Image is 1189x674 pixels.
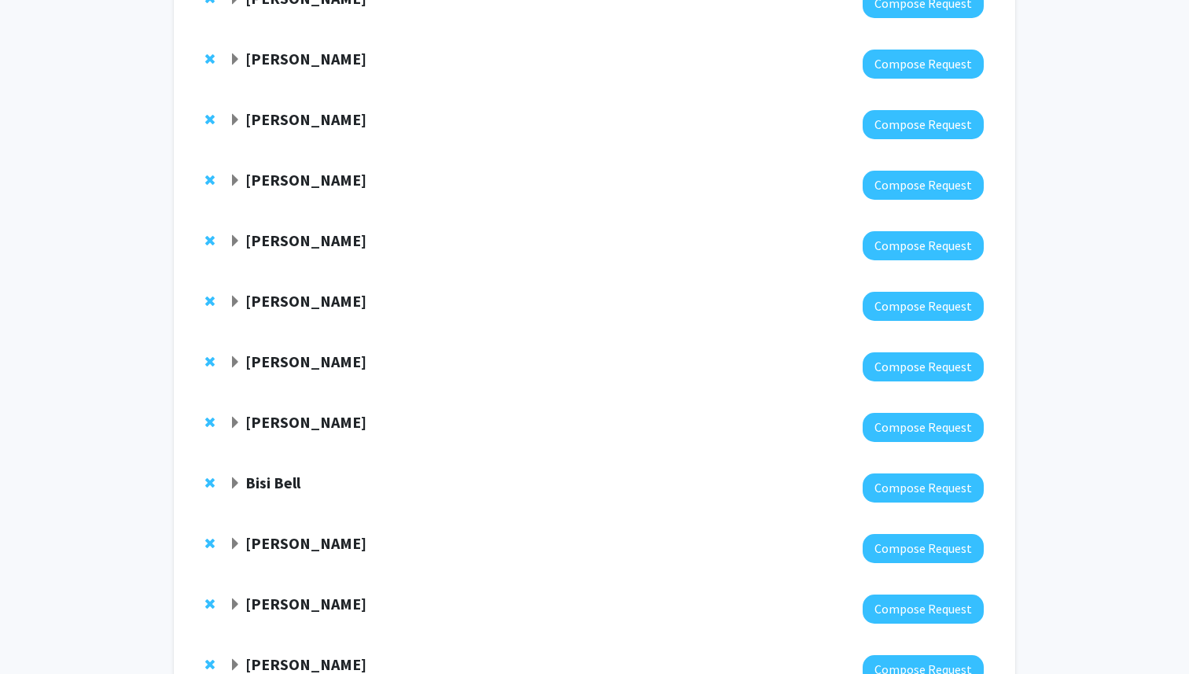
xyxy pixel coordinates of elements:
strong: [PERSON_NAME] [245,533,366,553]
span: Remove Shinuo Weng from bookmarks [205,295,215,308]
span: Remove Bisi Bell from bookmarks [205,477,215,489]
strong: [PERSON_NAME] [245,654,366,674]
button: Compose Request to Somnath Ghosh [863,352,984,381]
strong: [PERSON_NAME] [245,594,366,613]
span: Expand Lan Cheng Bookmark [229,175,241,187]
strong: [PERSON_NAME] [245,230,366,250]
strong: Bisi Bell [245,473,300,492]
span: Expand Kristine Glunde Bookmark [229,598,241,611]
span: Remove Raj Mukherjee from bookmarks [205,113,215,126]
button: Compose Request to Shinuo Weng [863,292,984,321]
span: Remove Lan Cheng from bookmarks [205,174,215,186]
strong: [PERSON_NAME] [245,412,366,432]
span: Expand Karen Fleming Bookmark [229,235,241,248]
span: Expand Nick Durr Bookmark [229,538,241,551]
span: Expand Ishan Barman Bookmark [229,53,241,66]
button: Compose Request to Bisi Bell [863,473,984,503]
span: Expand Raj Mukherjee Bookmark [229,114,241,127]
strong: [PERSON_NAME] [245,109,366,129]
span: Remove Somnath Ghosh from bookmarks [205,355,215,368]
span: Expand Andreas Andreou Bookmark [229,417,241,429]
span: Remove Andreas Andreou from bookmarks [205,416,215,429]
strong: [PERSON_NAME] [245,352,366,371]
span: Remove Andreia Faria from bookmarks [205,658,215,671]
span: Remove Karen Fleming from bookmarks [205,234,215,247]
iframe: Chat [12,603,67,662]
span: Expand Somnath Ghosh Bookmark [229,356,241,369]
strong: [PERSON_NAME] [245,291,366,311]
strong: [PERSON_NAME] [245,49,366,68]
button: Compose Request to Andreas Andreou [863,413,984,442]
span: Expand Andreia Faria Bookmark [229,659,241,672]
button: Compose Request to Ishan Barman [863,50,984,79]
span: Expand Bisi Bell Bookmark [229,477,241,490]
button: Compose Request to Nick Durr [863,534,984,563]
span: Remove Kristine Glunde from bookmarks [205,598,215,610]
strong: [PERSON_NAME] [245,170,366,190]
button: Compose Request to Lan Cheng [863,171,984,200]
button: Compose Request to Kristine Glunde [863,595,984,624]
button: Compose Request to Raj Mukherjee [863,110,984,139]
span: Remove Nick Durr from bookmarks [205,537,215,550]
button: Compose Request to Karen Fleming [863,231,984,260]
span: Remove Ishan Barman from bookmarks [205,53,215,65]
span: Expand Shinuo Weng Bookmark [229,296,241,308]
